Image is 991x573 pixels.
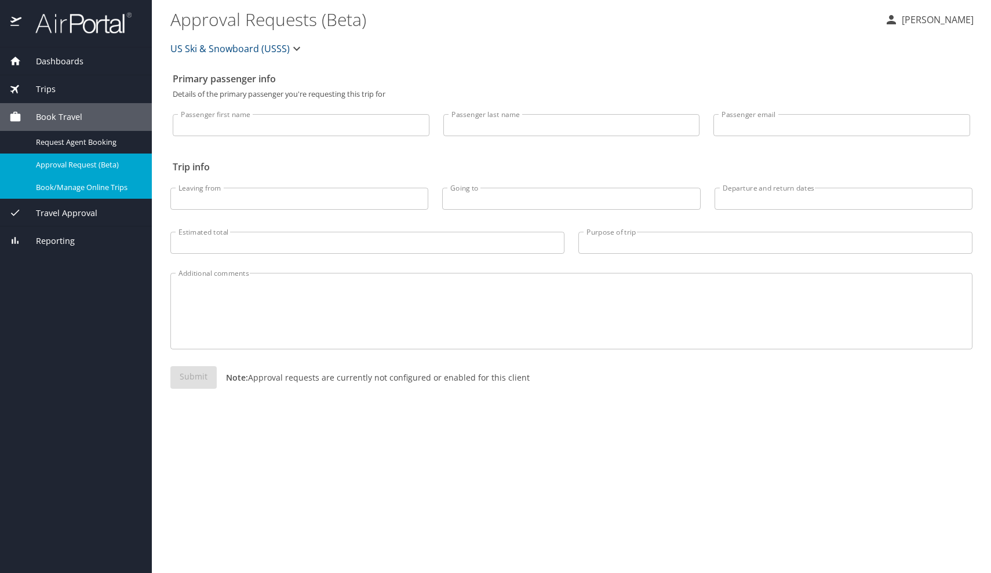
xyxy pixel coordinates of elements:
span: Request Agent Booking [36,137,138,148]
span: Book/Manage Online Trips [36,182,138,193]
button: [PERSON_NAME] [880,9,978,30]
p: Approval requests are currently not configured or enabled for this client [217,371,530,384]
span: Approval Request (Beta) [36,159,138,170]
p: [PERSON_NAME] [898,13,974,27]
span: US Ski & Snowboard (USSS) [170,41,290,57]
h1: Approval Requests (Beta) [170,1,875,37]
img: icon-airportal.png [10,12,23,34]
h2: Primary passenger info [173,70,970,88]
h2: Trip info [173,158,970,176]
span: Book Travel [21,111,82,123]
span: Dashboards [21,55,83,68]
span: Travel Approval [21,207,97,220]
button: US Ski & Snowboard (USSS) [166,37,308,60]
p: Details of the primary passenger you're requesting this trip for [173,90,970,98]
span: Trips [21,83,56,96]
img: airportal-logo.png [23,12,132,34]
strong: Note: [226,372,248,383]
span: Reporting [21,235,75,247]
